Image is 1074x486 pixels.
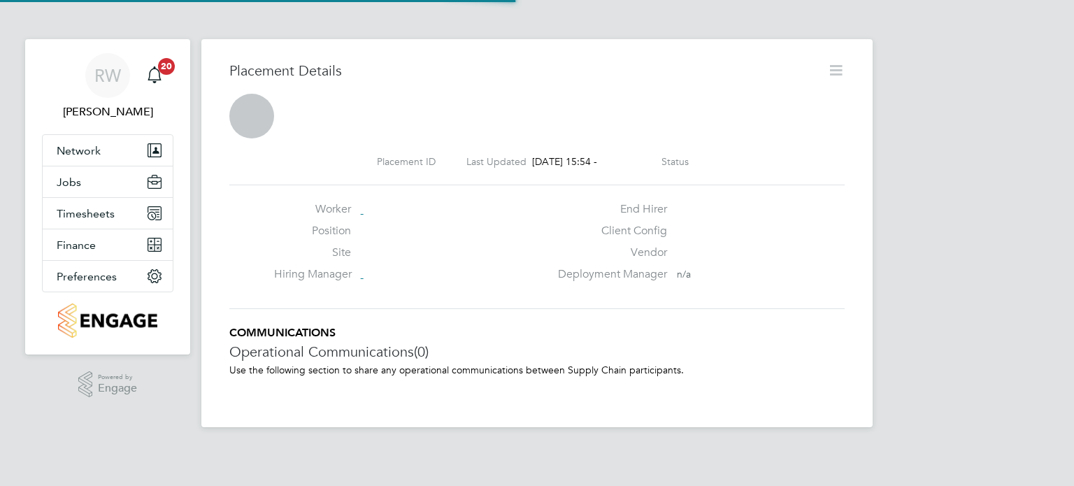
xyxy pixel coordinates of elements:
span: RW [94,66,121,85]
a: Powered byEngage [78,371,138,398]
label: Status [661,155,689,168]
button: Timesheets [43,198,173,229]
span: 20 [158,58,175,75]
label: Vendor [550,245,667,260]
span: Richard Walsh [42,103,173,120]
label: Position [274,224,351,238]
span: Engage [98,383,137,394]
label: End Hirer [550,202,667,217]
label: Placement ID [377,155,436,168]
label: Deployment Manager [550,267,667,282]
span: Powered by [98,371,137,383]
h3: Placement Details [229,62,817,80]
nav: Main navigation [25,39,190,355]
button: Network [43,135,173,166]
span: Timesheets [57,207,115,220]
span: n/a [677,268,691,280]
img: countryside-properties-logo-retina.png [58,303,157,338]
button: Preferences [43,261,173,292]
h5: COMMUNICATIONS [229,326,845,341]
button: Jobs [43,166,173,197]
label: Last Updated [466,155,527,168]
button: Finance [43,229,173,260]
label: Site [274,245,351,260]
span: Preferences [57,270,117,283]
span: (0) [414,343,429,361]
span: [DATE] 15:54 - [532,155,597,168]
p: Use the following section to share any operational communications between Supply Chain participants. [229,364,845,376]
span: Jobs [57,176,81,189]
label: Client Config [550,224,667,238]
a: Go to home page [42,303,173,338]
label: Worker [274,202,351,217]
label: Hiring Manager [274,267,351,282]
a: RW[PERSON_NAME] [42,53,173,120]
span: Network [57,144,101,157]
a: 20 [141,53,169,98]
h3: Operational Communications [229,343,845,361]
span: Finance [57,238,96,252]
